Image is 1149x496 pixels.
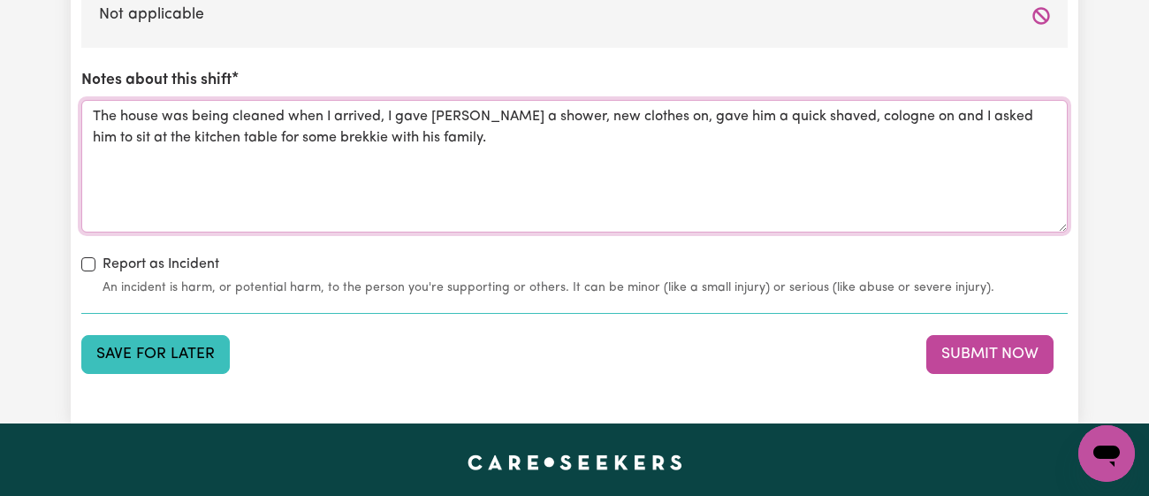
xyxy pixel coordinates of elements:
[81,100,1068,233] textarea: The house was being cleaned when I arrived, I gave [PERSON_NAME] a shower, new clothes on, gave h...
[103,279,1068,297] small: An incident is harm, or potential harm, to the person you're supporting or others. It can be mino...
[926,335,1054,374] button: Submit your job report
[103,254,219,275] label: Report as Incident
[81,335,230,374] button: Save your job report
[468,455,682,469] a: Careseekers home page
[81,69,232,92] label: Notes about this shift
[99,4,1050,27] label: Not applicable
[1078,425,1135,482] iframe: Button to launch messaging window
